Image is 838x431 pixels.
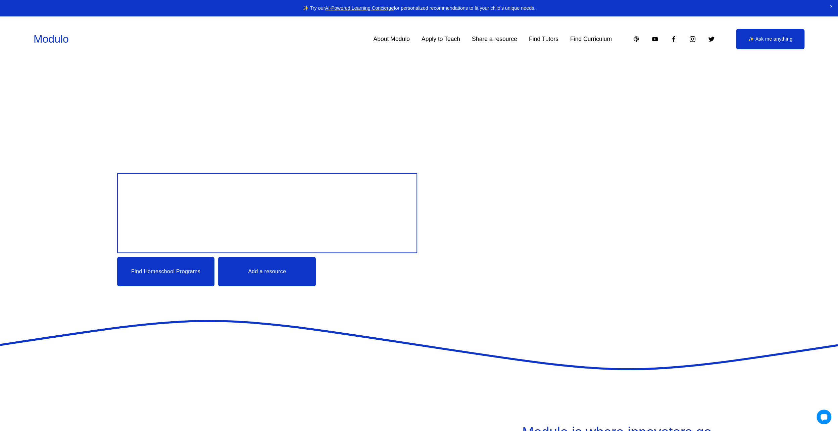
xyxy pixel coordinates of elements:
[570,33,612,45] a: Find Curriculum
[736,29,804,49] a: ✨ Ask me anything
[422,33,460,45] a: Apply to Teach
[127,184,312,235] span: Design your child’s Education
[218,257,316,286] a: Add a resource
[373,33,410,45] a: About Modulo
[651,36,658,43] a: YouTube
[670,36,677,43] a: Facebook
[325,5,394,11] a: AI-Powered Learning Concierge
[34,33,69,45] a: Modulo
[689,36,696,43] a: Instagram
[117,257,215,286] a: Find Homeschool Programs
[472,33,517,45] a: Share a resource
[633,36,640,43] a: Apple Podcasts
[529,33,558,45] a: Find Tutors
[708,36,715,43] a: Twitter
